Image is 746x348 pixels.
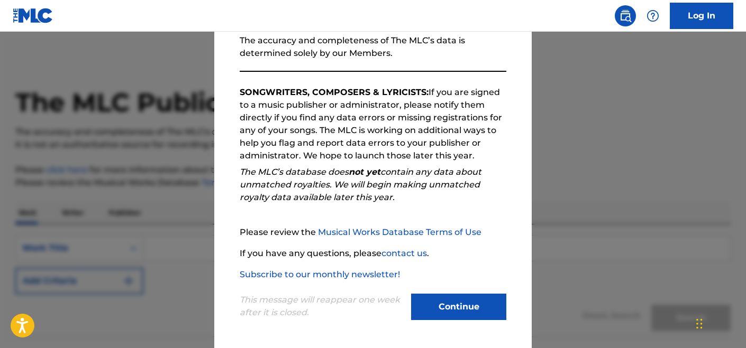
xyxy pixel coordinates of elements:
img: help [647,10,659,22]
p: If you are signed to a music publisher or administrator, please notify them directly if you find ... [240,86,506,162]
a: Musical Works Database Terms of Use [318,227,481,237]
a: Log In [670,3,733,29]
p: The accuracy and completeness of The MLC’s data is determined solely by our Members. [240,34,506,60]
div: Help [642,5,663,26]
img: MLC Logo [13,8,53,23]
strong: SONGWRITERS, COMPOSERS & LYRICISTS: [240,87,429,97]
button: Continue [411,294,506,320]
a: Public Search [615,5,636,26]
div: Drag [696,308,703,340]
img: search [619,10,632,22]
a: Subscribe to our monthly newsletter! [240,269,400,279]
p: If you have any questions, please . [240,247,506,260]
a: contact us [381,248,427,258]
strong: not yet [349,167,380,177]
iframe: Chat Widget [693,297,746,348]
p: This message will reappear one week after it is closed. [240,294,405,319]
em: The MLC’s database does contain any data about unmatched royalties. We will begin making unmatche... [240,167,481,202]
p: Please review the [240,226,506,239]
